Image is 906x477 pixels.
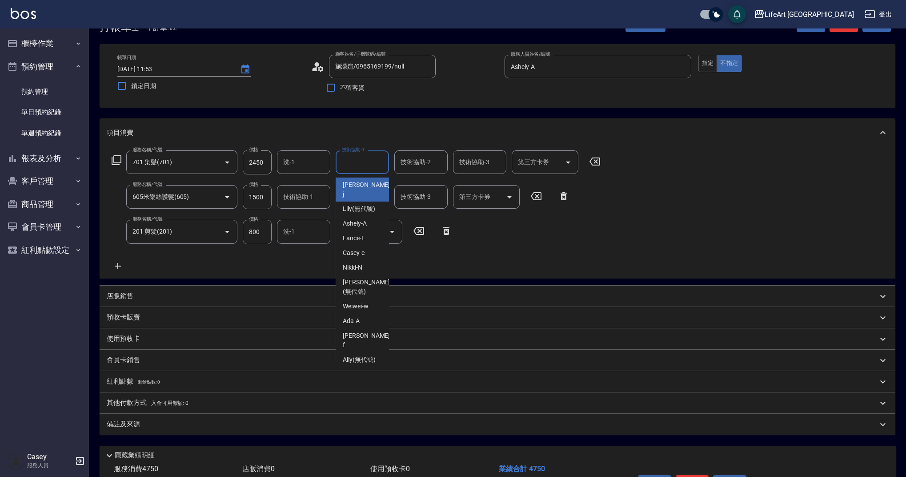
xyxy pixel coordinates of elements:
button: save [728,5,746,23]
div: 紅利點數剩餘點數: 0 [100,371,895,392]
button: 客戶管理 [4,170,85,193]
span: 剩餘點數: 0 [138,380,160,384]
span: Ally (無代號) [343,355,376,364]
label: 服務人員姓名/編號 [511,51,550,57]
button: 商品管理 [4,193,85,216]
button: 櫃檯作業 [4,32,85,55]
p: 使用預收卡 [107,334,140,344]
div: 會員卡銷售 [100,350,895,371]
button: 預約管理 [4,55,85,78]
button: Open [561,155,575,170]
button: LifeArt [GEOGRAPHIC_DATA] [750,5,858,24]
p: 隱藏業績明細 [115,451,155,460]
a: 單日預約紀錄 [4,102,85,122]
p: 其他付款方式 [107,398,188,408]
span: 店販消費 0 [242,465,275,473]
p: 預收卡販賣 [107,313,140,322]
p: 店販銷售 [107,291,133,301]
span: [PERSON_NAME] -f [343,331,392,350]
span: Lance -L [343,234,365,243]
p: 紅利點數 [107,377,160,387]
span: Ashely -A [343,219,367,228]
span: 業績合計 4750 [499,465,545,473]
span: [PERSON_NAME] -j [343,180,392,199]
button: 不指定 [717,55,742,72]
button: Open [502,190,517,204]
button: Open [220,190,234,204]
label: 帳單日期 [117,54,136,61]
span: 服務消費 4750 [114,465,158,473]
div: 預收卡販賣 [100,307,895,328]
p: 服務人員 [27,461,72,469]
input: YYYY/MM/DD hh:mm [117,62,231,77]
p: 項目消費 [107,128,133,137]
div: 使用預收卡 [100,328,895,350]
a: 單週預約紀錄 [4,123,85,143]
button: 會員卡管理 [4,215,85,238]
a: 預約管理 [4,81,85,102]
p: 會員卡銷售 [107,356,140,365]
label: 服務名稱/代號 [132,216,162,222]
button: Choose date, selected date is 2025-09-21 [235,59,256,80]
span: Nikki -N [343,263,362,272]
p: 備註及來源 [107,420,140,429]
span: 使用預收卡 0 [370,465,410,473]
label: 技術協助-1 [342,146,365,153]
button: 登出 [861,6,895,23]
button: Open [220,155,234,170]
span: 入金可用餘額: 0 [151,400,189,406]
label: 價格 [249,146,258,153]
div: 項目消費 [100,118,895,147]
label: 服務名稱/代號 [132,181,162,188]
span: 不留客資 [340,83,365,93]
div: 其他付款方式入金可用餘額: 0 [100,392,895,414]
h5: Casey [27,453,72,461]
button: Open [385,225,399,239]
div: LifeArt [GEOGRAPHIC_DATA] [765,9,854,20]
label: 價格 [249,181,258,188]
span: Weiwei -w [343,302,369,311]
label: 服務名稱/代號 [132,146,162,153]
img: Logo [11,8,36,19]
img: Person [7,452,25,470]
span: Casey -c [343,248,365,258]
div: 店販銷售 [100,286,895,307]
span: [PERSON_NAME] (無代號) [343,278,390,296]
button: 紅利點數設定 [4,238,85,262]
label: 顧客姓名/手機號碼/編號 [335,51,386,57]
label: 價格 [249,216,258,222]
span: 鎖定日期 [131,81,156,91]
button: 報表及分析 [4,147,85,170]
div: 備註及來源 [100,414,895,435]
span: Lily (無代號) [343,204,375,214]
button: Open [220,225,234,239]
span: Ada -A [343,316,360,326]
button: 指定 [698,55,718,72]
